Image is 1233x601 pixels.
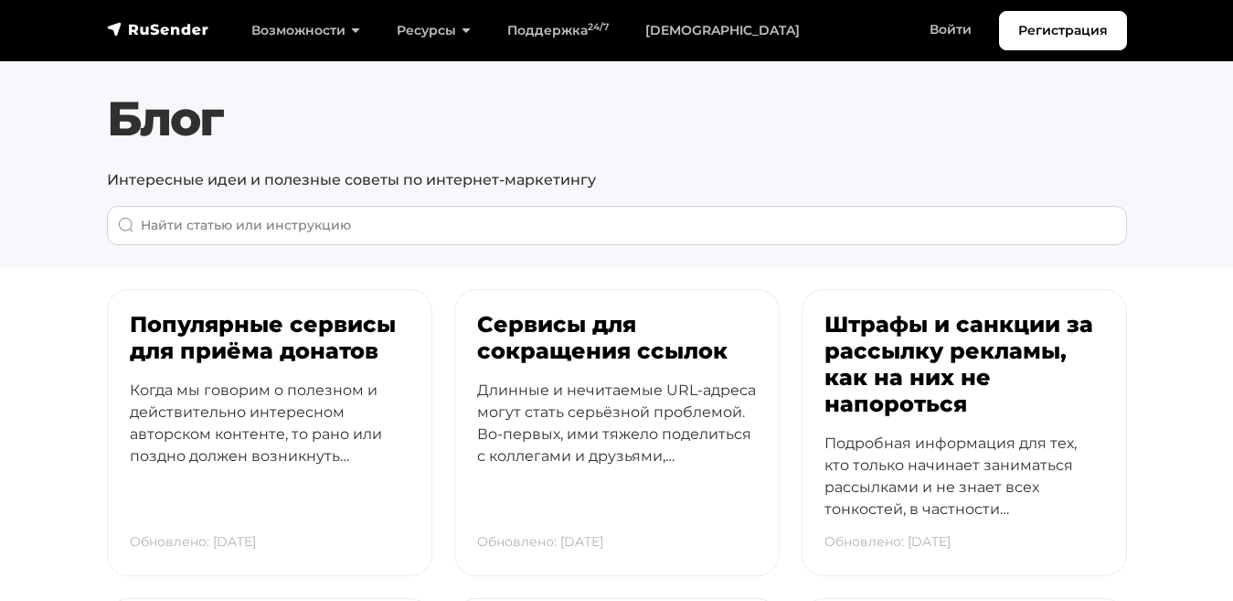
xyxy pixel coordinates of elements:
[233,12,378,49] a: Возможности
[477,380,757,500] p: Длинные и нечитаемые URL-адреса могут стать серьёзной проблемой. Во-первых, ими тяжело поделиться...
[911,11,990,48] a: Войти
[107,169,1127,191] p: Интересные идеи и полезные советы по интернет-маркетингу
[477,523,603,561] p: Обновлено: [DATE]
[130,312,409,365] h3: Популярные сервисы для приёма донатов
[588,21,609,33] sup: 24/7
[118,217,134,233] img: Поиск
[824,312,1104,417] h3: Штрафы и санкции за рассылку рекламы, как на них не напороться
[107,289,432,575] a: Популярные сервисы для приёма донатов Когда мы говорим о полезном и действительно интересном авто...
[824,523,951,561] p: Обновлено: [DATE]
[824,433,1104,553] p: Подробная информация для тех, кто только начинает заниматься рассылками и не знает всех тонкостей...
[477,312,757,365] h3: Сервисы для сокращения ссылок
[107,91,1127,147] h1: Блог
[378,12,489,49] a: Ресурсы
[107,206,1127,245] input: When autocomplete results are available use up and down arrows to review and enter to go to the d...
[627,12,818,49] a: [DEMOGRAPHIC_DATA]
[802,289,1127,575] a: Штрафы и санкции за рассылку рекламы, как на них не напороться Подробная информация для тех, кто ...
[130,380,409,500] p: Когда мы говорим о полезном и действительно интересном авторском контенте, то рано или поздно дол...
[489,12,627,49] a: Поддержка24/7
[999,11,1127,50] a: Регистрация
[454,289,780,575] a: Сервисы для сокращения ссылок Длинные и нечитаемые URL-адреса могут стать серьёзной проблемой. Во...
[130,523,256,561] p: Обновлено: [DATE]
[107,20,209,38] img: RuSender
